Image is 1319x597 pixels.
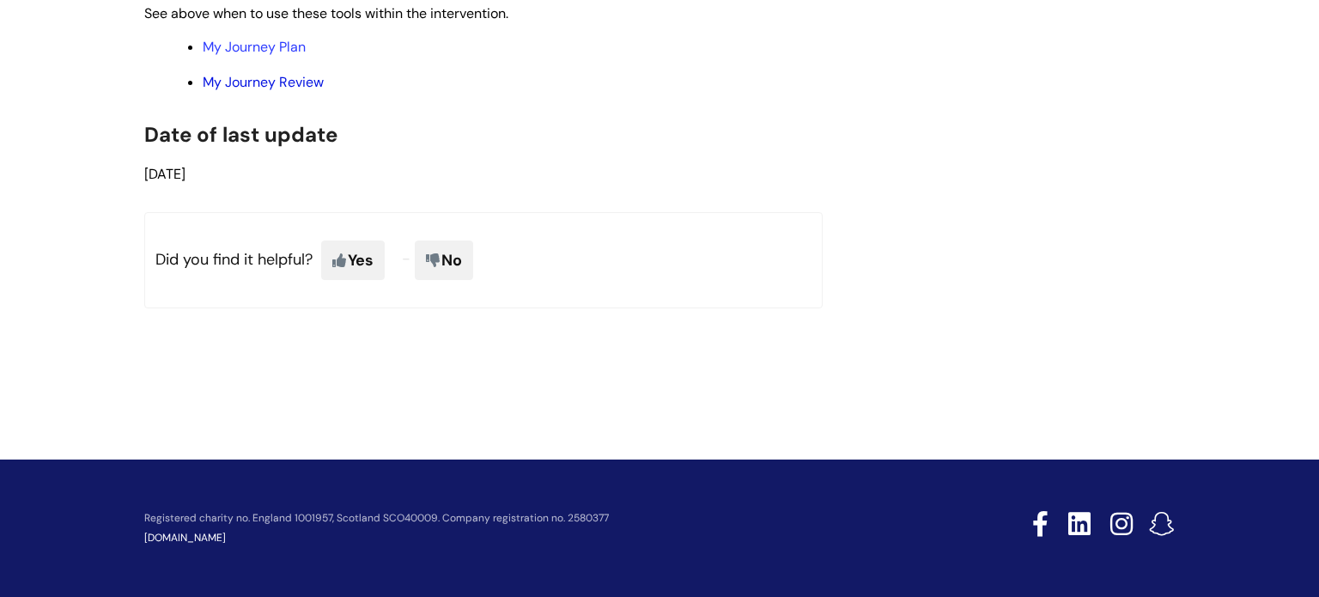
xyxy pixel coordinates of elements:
[144,513,910,524] p: Registered charity no. England 1001957, Scotland SCO40009. Company registration no. 2580377
[144,531,226,545] a: [DOMAIN_NAME]
[415,241,473,280] span: No
[144,4,508,22] span: See above when to use these tools within the intervention.
[203,73,324,91] a: My Journey Review
[144,212,823,308] p: Did you find it helpful?
[144,165,185,183] span: [DATE]
[144,121,337,148] span: Date of last update
[321,241,385,280] span: Yes
[203,38,306,56] a: My Journey Plan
